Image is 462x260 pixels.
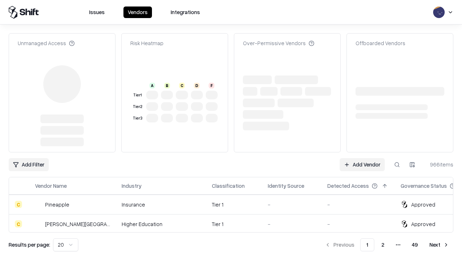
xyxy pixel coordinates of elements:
[15,220,22,227] div: C
[243,39,314,47] div: Over-Permissive Vendors
[209,83,214,88] div: F
[122,201,200,208] div: Insurance
[85,6,109,18] button: Issues
[9,158,49,171] button: Add Filter
[411,201,435,208] div: Approved
[327,220,389,228] div: -
[9,241,50,248] p: Results per page:
[45,220,110,228] div: [PERSON_NAME][GEOGRAPHIC_DATA]
[212,182,245,190] div: Classification
[268,182,304,190] div: Identity Source
[35,182,67,190] div: Vendor Name
[123,6,152,18] button: Vendors
[122,182,141,190] div: Industry
[424,161,453,168] div: 966 items
[268,220,316,228] div: -
[356,39,405,47] div: Offboarded Vendors
[179,83,185,88] div: C
[321,238,453,251] nav: pagination
[212,201,256,208] div: Tier 1
[132,104,143,110] div: Tier 2
[425,238,453,251] button: Next
[411,220,435,228] div: Approved
[164,83,170,88] div: B
[212,220,256,228] div: Tier 1
[132,92,143,98] div: Tier 1
[15,201,22,208] div: C
[340,158,385,171] a: Add Vendor
[35,220,42,227] img: Reichman University
[130,39,164,47] div: Risk Heatmap
[122,220,200,228] div: Higher Education
[166,6,204,18] button: Integrations
[268,201,316,208] div: -
[35,201,42,208] img: Pineapple
[360,238,374,251] button: 1
[327,201,389,208] div: -
[327,182,369,190] div: Detected Access
[45,201,69,208] div: Pineapple
[149,83,155,88] div: A
[406,238,424,251] button: 49
[401,182,447,190] div: Governance Status
[376,238,390,251] button: 2
[18,39,75,47] div: Unmanaged Access
[194,83,200,88] div: D
[132,115,143,121] div: Tier 3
